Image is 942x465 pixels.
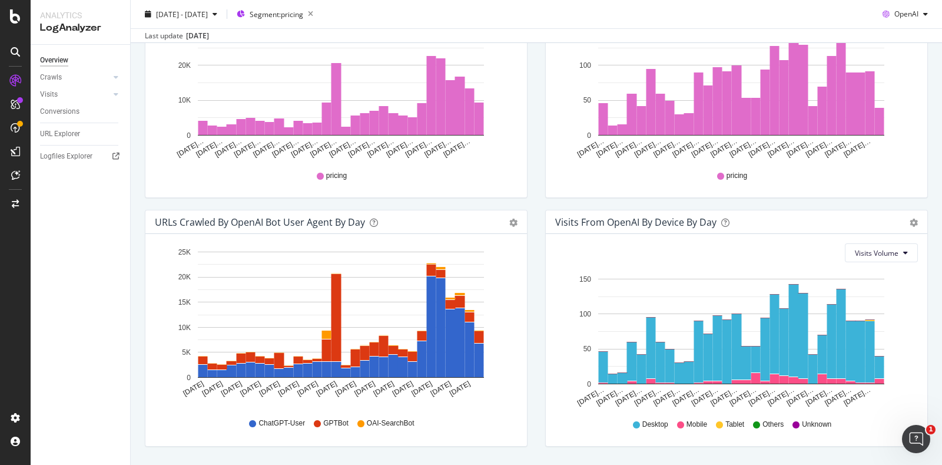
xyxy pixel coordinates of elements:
[258,380,281,398] text: [DATE]
[187,131,191,140] text: 0
[353,380,376,398] text: [DATE]
[727,171,747,181] span: pricing
[334,380,357,398] text: [DATE]
[509,219,518,227] div: gear
[583,97,592,105] text: 50
[40,150,92,163] div: Logfiles Explorer
[587,131,591,140] text: 0
[40,105,122,118] a: Conversions
[878,5,933,24] button: OpenAI
[555,272,913,408] svg: A chart.
[326,171,347,181] span: pricing
[410,380,433,398] text: [DATE]
[178,61,191,70] text: 20K
[315,380,339,398] text: [DATE]
[583,345,592,354] text: 50
[232,5,318,24] button: Segment:pricing
[40,88,110,101] a: Visits
[40,105,79,118] div: Conversions
[155,216,365,228] div: URLs Crawled by OpenAI bot User Agent By Day
[238,380,262,398] text: [DATE]
[555,23,913,160] svg: A chart.
[323,418,349,428] span: GPTBot
[178,97,191,105] text: 10K
[250,9,303,19] span: Segment: pricing
[579,310,591,318] text: 100
[178,298,191,306] text: 15K
[181,380,205,398] text: [DATE]
[296,380,319,398] text: [DATE]
[762,420,784,430] span: Others
[579,275,591,283] text: 150
[894,9,918,19] span: OpenAI
[156,9,208,19] span: [DATE] - [DATE]
[182,348,191,357] text: 5K
[686,420,707,430] span: Mobile
[40,150,122,163] a: Logfiles Explorer
[155,23,512,160] svg: A chart.
[40,88,58,101] div: Visits
[201,380,224,398] text: [DATE]
[187,374,191,382] text: 0
[642,420,668,430] span: Desktop
[40,128,80,140] div: URL Explorer
[178,324,191,332] text: 10K
[391,380,414,398] text: [DATE]
[40,71,62,84] div: Crawls
[855,248,898,258] span: Visits Volume
[579,61,591,70] text: 100
[902,425,930,453] iframe: Intercom live chat
[186,31,209,41] div: [DATE]
[926,425,936,434] span: 1
[155,243,512,407] svg: A chart.
[802,420,831,430] span: Unknown
[178,273,191,282] text: 20K
[40,71,110,84] a: Crawls
[258,418,305,428] span: ChatGPT-User
[725,420,744,430] span: Tablet
[277,380,300,398] text: [DATE]
[367,418,414,428] span: OAI-SearchBot
[220,380,243,398] text: [DATE]
[910,219,918,227] div: gear
[40,21,121,35] div: LogAnalyzer
[429,380,453,398] text: [DATE]
[587,380,591,388] text: 0
[140,5,222,24] button: [DATE] - [DATE]
[40,54,68,67] div: Overview
[40,128,122,140] a: URL Explorer
[145,31,209,41] div: Last update
[555,216,717,228] div: Visits From OpenAI By Device By Day
[178,248,191,256] text: 25K
[372,380,396,398] text: [DATE]
[845,243,918,262] button: Visits Volume
[40,9,121,21] div: Analytics
[448,380,472,398] text: [DATE]
[40,54,122,67] a: Overview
